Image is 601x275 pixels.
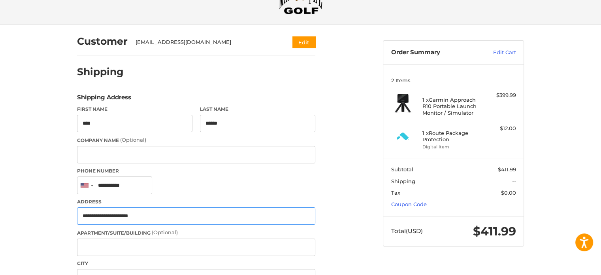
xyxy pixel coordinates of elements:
[512,178,516,184] span: --
[391,227,423,235] span: Total (USD)
[200,106,315,113] label: Last Name
[77,93,131,106] legend: Shipping Address
[136,38,277,46] div: [EMAIL_ADDRESS][DOMAIN_NAME]
[77,66,124,78] h2: Shipping
[77,198,315,205] label: Address
[391,166,413,173] span: Subtotal
[152,229,178,235] small: (Optional)
[77,229,315,237] label: Apartment/Suite/Building
[391,77,516,83] h3: 2 Items
[476,49,516,57] a: Edit Cart
[292,36,315,48] button: Edit
[77,167,315,174] label: Phone Number
[120,137,146,143] small: (Optional)
[391,178,415,184] span: Shipping
[422,130,483,143] h4: 1 x Route Package Protection
[77,177,96,194] div: United States: +1
[77,106,192,113] label: First Name
[77,136,315,144] label: Company Name
[77,260,315,267] label: City
[498,166,516,173] span: $411.99
[485,125,516,133] div: $12.00
[391,49,476,57] h3: Order Summary
[485,91,516,99] div: $399.99
[422,144,483,150] li: Digital Item
[391,201,427,207] a: Coupon Code
[422,97,483,116] h4: 1 x Garmin Approach R10 Portable Launch Monitor / Simulator
[391,190,400,196] span: Tax
[473,224,516,239] span: $411.99
[501,190,516,196] span: $0.00
[77,35,128,47] h2: Customer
